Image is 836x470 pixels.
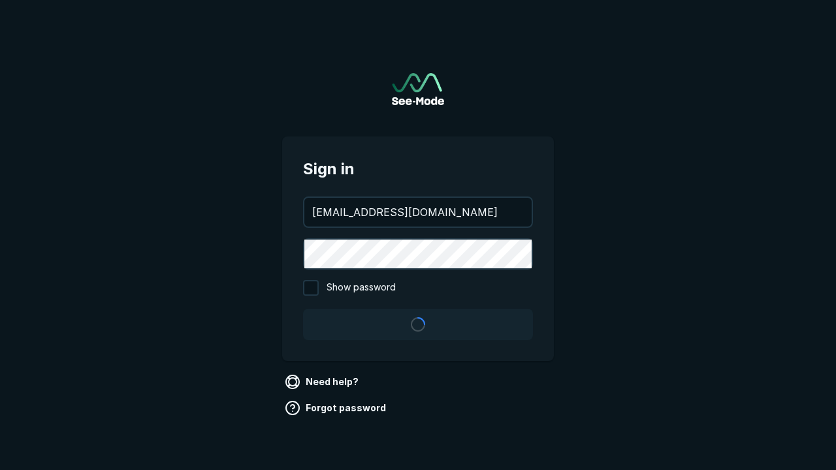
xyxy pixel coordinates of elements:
span: Sign in [303,157,533,181]
img: See-Mode Logo [392,73,444,105]
input: your@email.com [304,198,532,227]
a: Need help? [282,371,364,392]
a: Go to sign in [392,73,444,105]
a: Forgot password [282,398,391,418]
span: Show password [327,280,396,296]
